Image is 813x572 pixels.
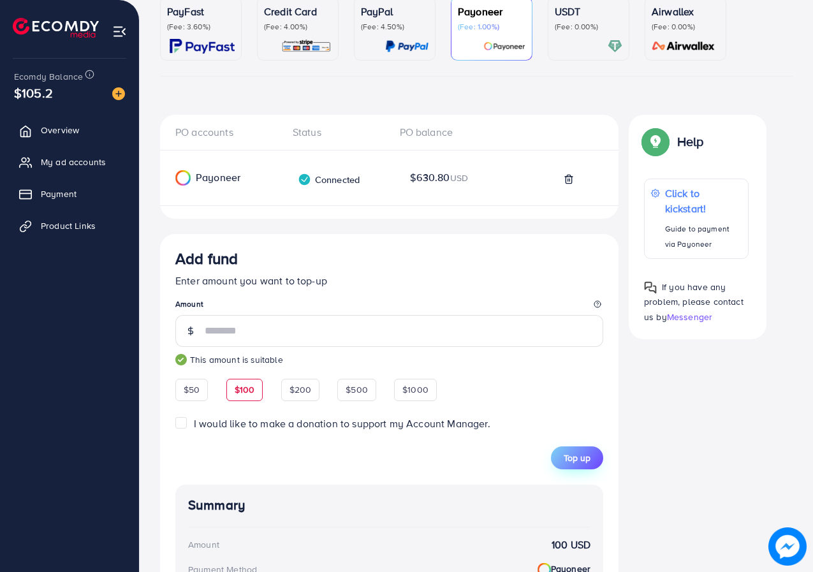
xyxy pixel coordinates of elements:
[458,4,525,19] p: Payoneer
[555,4,622,19] p: USDT
[282,125,390,140] div: Status
[14,70,83,83] span: Ecomdy Balance
[170,39,235,54] img: card
[410,170,469,185] span: $630.80
[450,172,468,184] span: USD
[167,22,235,32] p: (Fee: 3.60%)
[112,87,125,100] img: image
[175,170,191,186] img: Payoneer
[264,22,332,32] p: (Fee: 4.00%)
[768,527,807,566] img: image
[41,156,106,168] span: My ad accounts
[13,18,99,38] img: logo
[390,125,497,140] div: PO balance
[175,125,282,140] div: PO accounts
[175,249,238,268] h3: Add fund
[346,383,368,396] span: $500
[644,130,667,153] img: Popup guide
[264,4,332,19] p: Credit Card
[41,187,77,200] span: Payment
[10,181,129,207] a: Payment
[188,538,219,551] div: Amount
[184,383,200,396] span: $50
[175,298,603,314] legend: Amount
[41,124,79,136] span: Overview
[644,281,743,323] span: If you have any problem, please contact us by
[677,134,704,149] p: Help
[175,273,603,288] p: Enter amount you want to top-up
[667,311,712,323] span: Messenger
[652,22,719,32] p: (Fee: 0.00%)
[10,117,129,143] a: Overview
[10,213,129,238] a: Product Links
[385,39,428,54] img: card
[458,22,525,32] p: (Fee: 1.00%)
[644,281,657,294] img: Popup guide
[652,4,719,19] p: Airwallex
[188,497,590,513] h4: Summary
[235,383,255,396] span: $100
[552,538,590,552] strong: 100 USD
[14,84,53,102] span: $105.2
[402,383,428,396] span: $1000
[175,353,603,366] small: This amount is suitable
[361,4,428,19] p: PayPal
[160,170,260,186] div: Payoneer
[665,221,742,252] p: Guide to payment via Payoneer
[112,24,127,39] img: menu
[298,173,311,186] img: verified
[167,4,235,19] p: PayFast
[608,39,622,54] img: card
[483,39,525,54] img: card
[175,354,187,365] img: guide
[298,173,360,186] div: Connected
[555,22,622,32] p: (Fee: 0.00%)
[361,22,428,32] p: (Fee: 4.50%)
[564,451,590,464] span: Top up
[281,39,332,54] img: card
[41,219,96,232] span: Product Links
[551,446,603,469] button: Top up
[665,186,742,216] p: Click to kickstart!
[10,149,129,175] a: My ad accounts
[194,416,490,430] span: I would like to make a donation to support my Account Manager.
[289,383,312,396] span: $200
[648,39,719,54] img: card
